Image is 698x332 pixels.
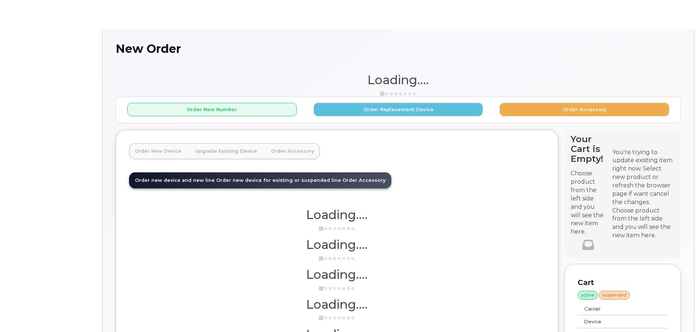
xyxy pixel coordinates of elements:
h1: Loading.... [129,298,545,311]
h1: New Order [116,42,681,55]
h4: Your Cart is Empty! [571,134,606,164]
p: Choose product from the left side and you will see the new item here. [571,169,606,236]
span: Order new device and new line [135,177,215,183]
a: Upgrade Existing Device [189,143,263,159]
a: Order Accessory [265,143,320,159]
div: active [578,291,598,300]
button: Order New Number [127,103,297,116]
span: Order new device for existing or suspended line [216,177,341,183]
p: Cart [578,277,667,288]
div: You're trying to update existing item right now. Select new product or refresh the browser page i... [612,148,674,207]
span: Order Accessory [342,177,385,183]
td: Carrier [578,302,651,316]
a: Order New Device [129,143,187,159]
img: ajax-loader-3a6953c30dc77f0bf724df975f13086db4f4c1262e45940f03d1251963f1bf2e.gif [319,315,355,321]
img: ajax-loader-3a6953c30dc77f0bf724df975f13086db4f4c1262e45940f03d1251963f1bf2e.gif [319,226,355,231]
button: Order Accessory [500,103,669,116]
h1: Loading.... [129,208,545,221]
div: suspended [599,291,630,300]
img: ajax-loader-3a6953c30dc77f0bf724df975f13086db4f4c1262e45940f03d1251963f1bf2e.gif [319,256,355,261]
h1: Loading.... [116,73,681,86]
h1: Loading.... [129,238,545,251]
td: Device [578,315,651,328]
div: Choose product from the left side and you will see the new item here. [612,207,674,240]
h1: Loading.... [129,268,545,281]
img: ajax-loader-3a6953c30dc77f0bf724df975f13086db4f4c1262e45940f03d1251963f1bf2e.gif [380,91,416,97]
img: ajax-loader-3a6953c30dc77f0bf724df975f13086db4f4c1262e45940f03d1251963f1bf2e.gif [319,286,355,291]
button: Order Replacement Device [314,103,483,116]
